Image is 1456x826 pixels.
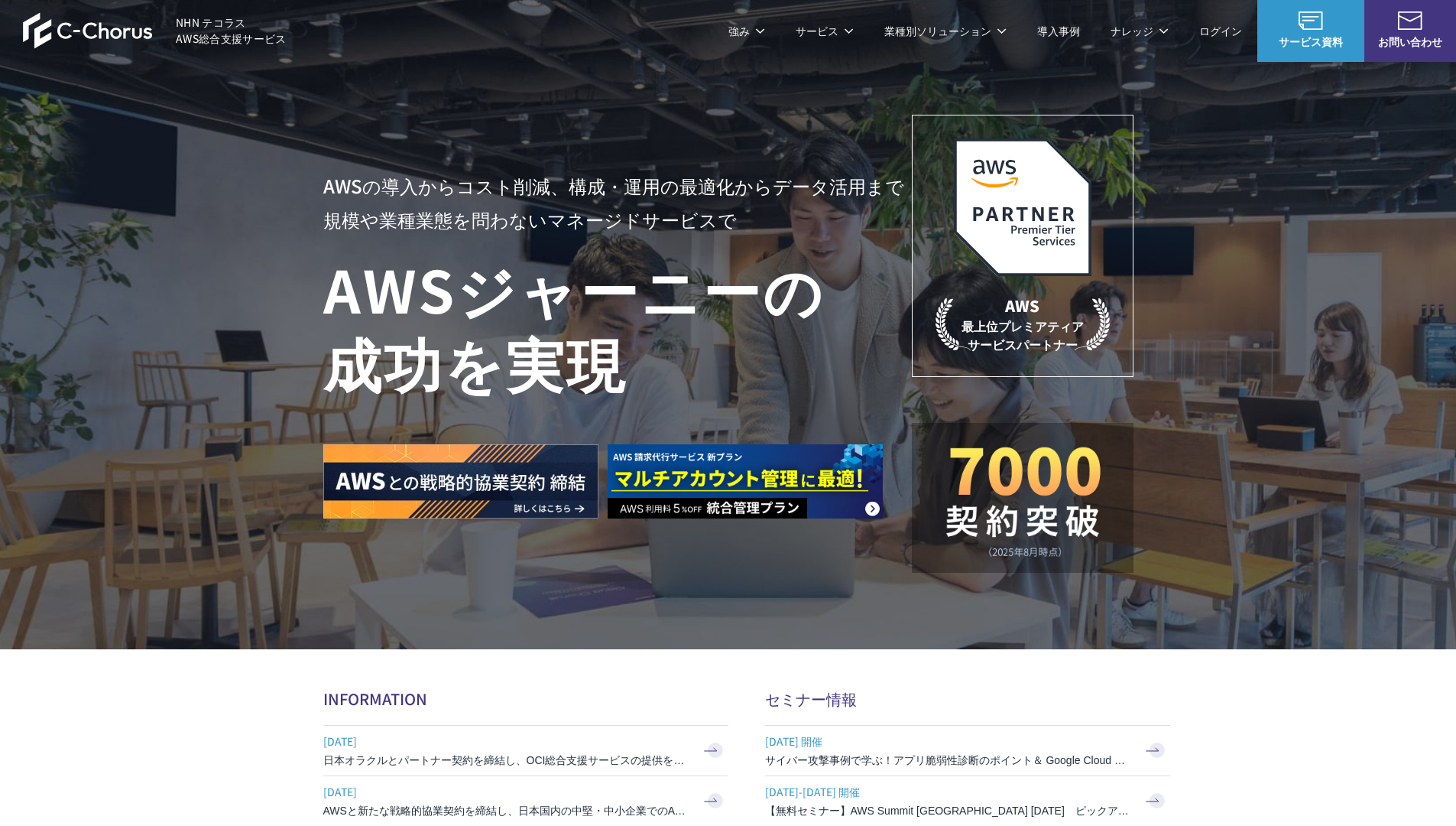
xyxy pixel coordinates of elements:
h2: セミナー情報 [765,688,1170,710]
span: [DATE] [323,730,690,753]
a: [DATE] 日本オラクルとパートナー契約を締結し、OCI総合支援サービスの提供を開始 [323,726,728,776]
p: 強み [728,23,765,39]
a: [DATE] 開催 サイバー攻撃事例で学ぶ！アプリ脆弱性診断のポイント＆ Google Cloud セキュリティ対策 [765,726,1170,776]
img: AWSプレミアティアサービスパートナー [954,138,1091,276]
span: [DATE] 開催 [765,730,1132,753]
a: ログイン [1199,23,1242,39]
a: 導入事例 [1037,23,1080,39]
p: サービス [796,23,854,39]
a: AWS総合支援サービス C-Chorus NHN テコラスAWS総合支援サービス [23,12,287,49]
h1: AWS ジャーニーの 成功を実現 [323,252,912,398]
span: [DATE]-[DATE] 開催 [765,780,1132,803]
img: AWS総合支援サービス C-Chorus サービス資料 [1299,11,1323,30]
p: AWSの導入からコスト削減、 構成・運用の最適化からデータ活用まで 規模や業種業態を問わない マネージドサービスで [323,169,912,236]
h3: サイバー攻撃事例で学ぶ！アプリ脆弱性診断のポイント＆ Google Cloud セキュリティ対策 [765,753,1132,768]
img: お問い合わせ [1398,11,1422,30]
span: NHN テコラス AWS総合支援サービス [176,15,287,47]
img: AWS請求代行サービス 統合管理プラン [608,444,883,519]
em: AWS [1005,294,1039,317]
img: AWSとの戦略的協業契約 締結 [323,444,598,519]
p: 業種別ソリューション [884,23,1007,39]
p: 最上位プレミアティア サービスパートナー [936,294,1110,353]
a: [DATE] AWSと新たな戦略的協業契約を締結し、日本国内の中堅・中小企業でのAWS活用を加速 [323,776,728,826]
h3: AWSと新たな戦略的協業契約を締結し、日本国内の中堅・中小企業でのAWS活用を加速 [323,803,690,818]
h2: INFORMATION [323,688,728,710]
img: 契約件数 [942,446,1103,558]
p: ナレッジ [1111,23,1169,39]
a: [DATE]-[DATE] 開催 【無料セミナー】AWS Summit [GEOGRAPHIC_DATA] [DATE] ピックアップセッション [765,776,1170,826]
h3: 日本オラクルとパートナー契約を締結し、OCI総合支援サービスの提供を開始 [323,753,690,768]
span: サービス資料 [1257,34,1364,50]
span: [DATE] [323,780,690,803]
h3: 【無料セミナー】AWS Summit [GEOGRAPHIC_DATA] [DATE] ピックアップセッション [765,803,1132,818]
span: お問い合わせ [1364,34,1456,50]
